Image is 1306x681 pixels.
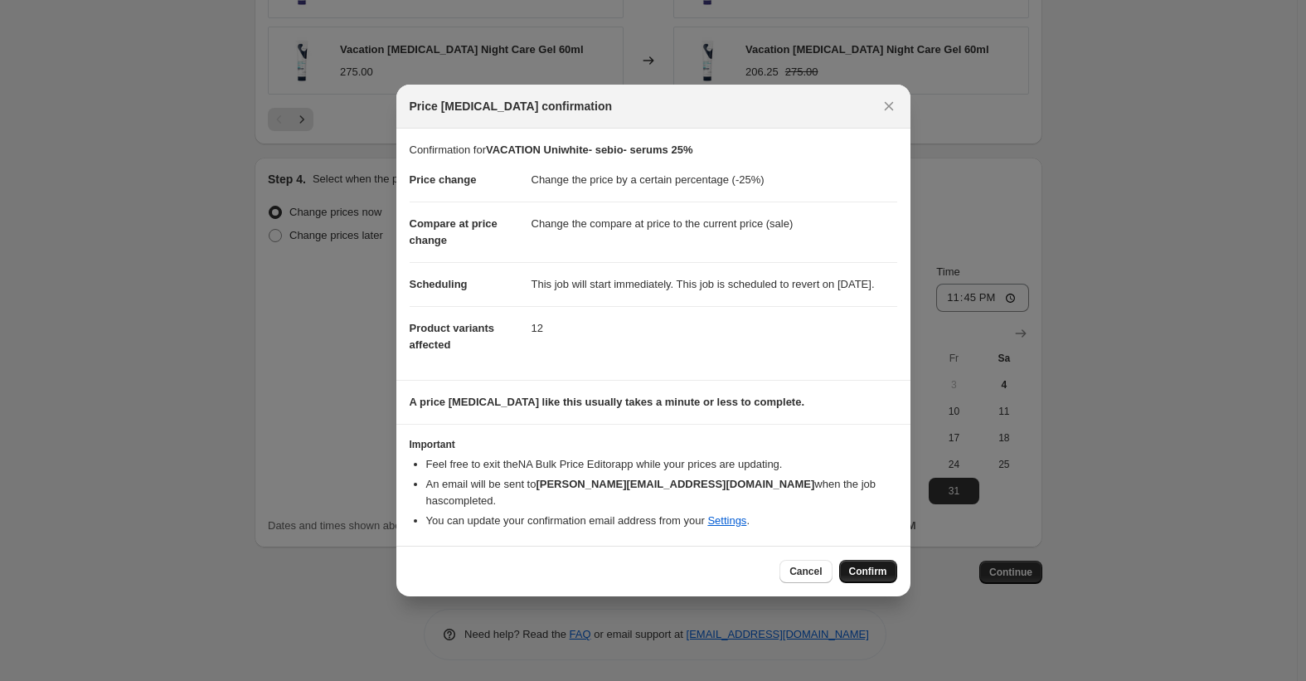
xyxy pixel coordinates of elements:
dd: 12 [532,306,897,350]
dd: Change the compare at price to the current price (sale) [532,202,897,246]
dd: Change the price by a certain percentage (-25%) [532,158,897,202]
span: Compare at price change [410,217,498,246]
span: Product variants affected [410,322,495,351]
dd: This job will start immediately. This job is scheduled to revert on [DATE]. [532,262,897,306]
span: Cancel [789,565,822,578]
h3: Important [410,438,897,451]
span: Confirm [849,565,887,578]
b: [PERSON_NAME][EMAIL_ADDRESS][DOMAIN_NAME] [536,478,814,490]
span: Price change [410,173,477,186]
button: Cancel [779,560,832,583]
span: Scheduling [410,278,468,290]
li: Feel free to exit the NA Bulk Price Editor app while your prices are updating. [426,456,897,473]
b: A price [MEDICAL_DATA] like this usually takes a minute or less to complete. [410,396,805,408]
li: An email will be sent to when the job has completed . [426,476,897,509]
b: VACATION Uniwhite- sebio- serums 25% [486,143,692,156]
li: You can update your confirmation email address from your . [426,513,897,529]
span: Price [MEDICAL_DATA] confirmation [410,98,613,114]
p: Confirmation for [410,142,897,158]
button: Close [877,95,901,118]
button: Confirm [839,560,897,583]
a: Settings [707,514,746,527]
